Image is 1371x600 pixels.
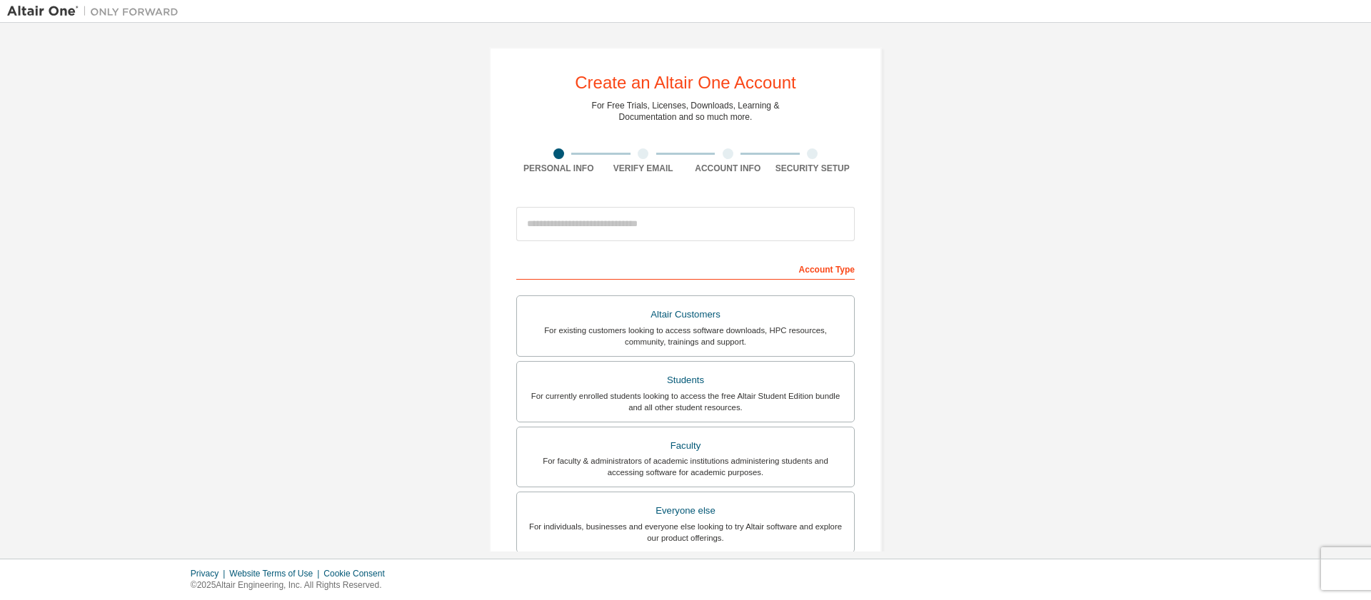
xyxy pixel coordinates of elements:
div: Privacy [191,568,229,579]
p: © 2025 Altair Engineering, Inc. All Rights Reserved. [191,579,393,591]
div: Altair Customers [526,305,845,325]
div: For existing customers looking to access software downloads, HPC resources, community, trainings ... [526,325,845,347]
div: Account Info [685,163,770,174]
div: For individuals, businesses and everyone else looking to try Altair software and explore our prod... [526,521,845,544]
div: For currently enrolled students looking to access the free Altair Student Edition bundle and all ... [526,390,845,413]
div: Cookie Consent [323,568,393,579]
div: Verify Email [601,163,686,174]
div: Faculty [526,436,845,456]
img: Altair One [7,4,186,19]
div: For Free Trials, Licenses, Downloads, Learning & Documentation and so much more. [592,100,780,123]
div: Website Terms of Use [229,568,323,579]
div: Security Setup [770,163,855,174]
div: Personal Info [516,163,601,174]
div: Students [526,370,845,390]
div: For faculty & administrators of academic institutions administering students and accessing softwa... [526,455,845,478]
div: Account Type [516,257,855,280]
div: Create an Altair One Account [575,74,796,91]
div: Everyone else [526,501,845,521]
